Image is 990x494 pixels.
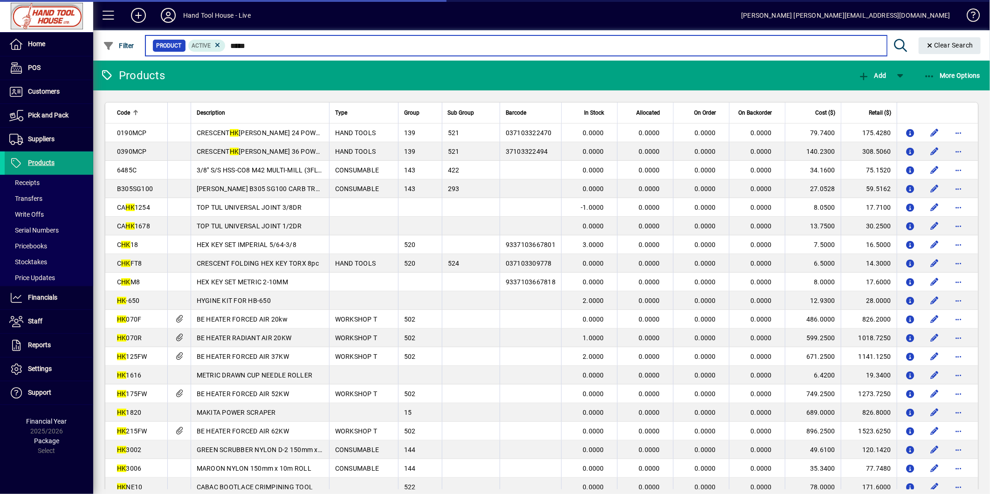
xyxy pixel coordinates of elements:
button: Edit [927,200,942,215]
span: BE HEATER RADIANT AIR 20KW [197,334,292,342]
span: 0.0000 [695,241,716,248]
span: 502 [404,334,416,342]
span: In Stock [584,108,604,118]
a: Price Updates [5,270,93,286]
span: 9337103667801 [506,241,556,248]
button: More options [951,219,966,233]
a: Receipts [5,175,93,191]
span: 0.0000 [639,241,660,248]
span: CRESCENT [PERSON_NAME] 24 POWERPIVOT™ CENTER CUT DOUBLE COMPOUND ACTION BOLT CUTTER [197,129,522,137]
td: 34.1600 [785,161,841,179]
span: 0.0000 [639,353,660,360]
td: 19.3400 [841,366,897,384]
span: 0.0000 [583,185,605,192]
button: More options [951,256,966,271]
a: Pick and Pack [5,104,93,127]
td: 17.6000 [841,273,897,291]
div: Sub Group [448,108,494,118]
span: Type [335,108,347,118]
button: Edit [927,461,942,476]
span: 0.0000 [583,427,605,435]
button: Edit [927,219,942,233]
button: Edit [927,144,942,159]
span: 502 [404,353,416,360]
span: 0.0000 [751,129,772,137]
span: 0.0000 [751,148,772,155]
div: [PERSON_NAME] [PERSON_NAME][EMAIL_ADDRESS][DOMAIN_NAME] [741,8,950,23]
span: 0.0000 [751,409,772,416]
span: 0.0000 [751,185,772,192]
span: Retail ($) [869,108,891,118]
em: HK [117,371,126,379]
span: Serial Numbers [9,226,59,234]
td: 13.7500 [785,217,841,235]
span: 0.0000 [695,129,716,137]
a: Pricebooks [5,238,93,254]
span: TOP TUL UNIVERSAL JOINT 3/8DR [197,204,302,211]
td: 12.9300 [785,291,841,310]
span: CA 1678 [117,222,150,230]
span: 0.0000 [695,260,716,267]
span: 070R [117,334,142,342]
button: Filter [101,37,137,54]
span: On Backorder [738,108,772,118]
td: 8.0500 [785,198,841,217]
button: Edit [927,256,942,271]
a: Knowledge Base [960,2,978,32]
span: 0.0000 [751,278,772,286]
div: Description [197,108,323,118]
a: Stocktakes [5,254,93,270]
span: Code [117,108,130,118]
span: 0.0000 [639,204,660,211]
span: HEX KEY SET IMPERIAL 5/64-3/8 [197,241,296,248]
button: More options [951,312,966,327]
em: HK [117,316,126,323]
span: 0.0000 [695,278,716,286]
em: HK [126,222,135,230]
span: 0.0000 [583,278,605,286]
td: 896.2500 [785,422,841,440]
button: More options [951,442,966,457]
span: Package [34,437,59,445]
span: 0190MCP [117,129,147,137]
td: 486.0000 [785,310,841,329]
span: BE HEATER FORCED AIR 62KW [197,427,289,435]
span: Add [858,72,886,79]
button: More options [951,144,966,159]
button: More options [951,330,966,345]
button: Edit [927,424,942,439]
td: 749.2500 [785,384,841,403]
td: 30.2500 [841,217,897,235]
span: 0.0000 [751,166,772,174]
span: 0.0000 [751,316,772,323]
span: HAND TOOLS [335,148,376,155]
span: 037103322470 [506,129,552,137]
button: Edit [927,274,942,289]
span: 143 [404,185,416,192]
span: 3/8" S/S HSS-CO8 M42 MULTI-MILL (3FLT) - THRDED S [197,166,369,174]
span: 1616 [117,371,142,379]
button: More options [951,274,966,289]
span: Reports [28,341,51,349]
button: More Options [921,67,983,84]
button: More options [951,200,966,215]
span: 0.0000 [583,316,605,323]
span: On Order [694,108,716,118]
span: 0.0000 [639,371,660,379]
span: 0.0000 [639,427,660,435]
button: Edit [927,293,942,308]
td: 826.8000 [841,403,897,422]
span: CRESCENT FOLDING HEX KEY TORX 8pc [197,260,319,267]
mat-chip: Activation Status: Active [188,40,226,52]
button: More options [951,293,966,308]
span: B305SG100 [117,185,153,192]
span: CA 1254 [117,204,150,211]
span: 9337103667818 [506,278,556,286]
td: 75.1520 [841,161,897,179]
span: HAND TOOLS [335,260,376,267]
a: Financials [5,286,93,309]
button: More options [951,461,966,476]
span: Product [157,41,182,50]
a: Settings [5,357,93,381]
span: 0.0000 [695,427,716,435]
